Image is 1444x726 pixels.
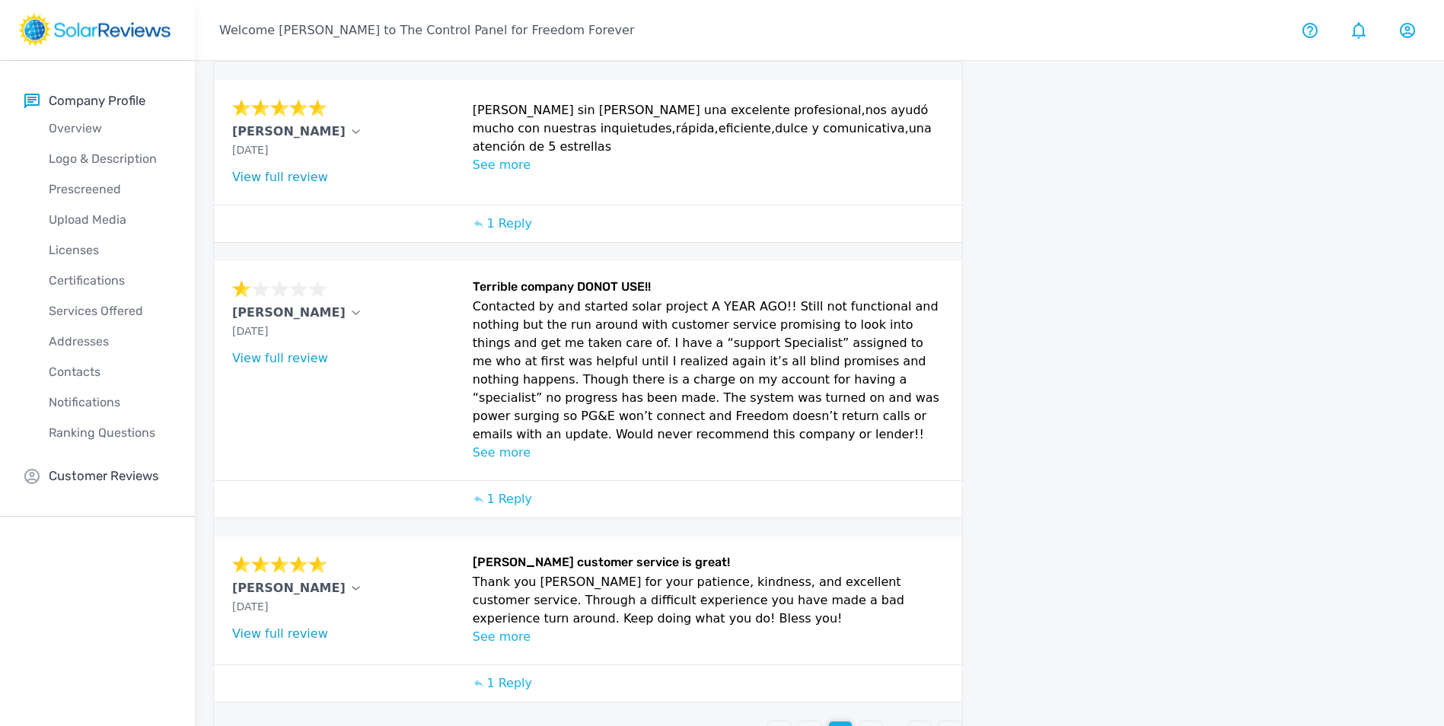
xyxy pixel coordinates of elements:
p: Ranking Questions [24,424,195,442]
p: Customer Reviews [49,466,159,486]
p: Certifications [24,272,195,290]
span: [DATE] [232,600,268,613]
a: Upload Media [24,205,195,235]
p: Welcome [PERSON_NAME] to The Control Panel for Freedom Forever [219,21,634,40]
a: Ranking Questions [24,418,195,448]
p: Notifications [24,393,195,412]
a: Contacts [24,357,195,387]
p: See more [473,444,945,462]
span: [DATE] [232,325,268,337]
p: [PERSON_NAME] [232,579,346,597]
p: Prescreened [24,180,195,199]
p: Overview [24,119,195,138]
a: View full review [232,170,328,184]
p: Services Offered [24,302,195,320]
p: [PERSON_NAME] [232,304,346,322]
a: Addresses [24,326,195,357]
p: Addresses [24,333,195,351]
a: View full review [232,626,328,641]
p: 1 Reply [486,490,532,508]
h6: Terrible company DONOT USE!! [473,279,945,298]
p: See more [473,156,945,174]
p: Upload Media [24,211,195,229]
p: Contacted by and started solar project A YEAR AGO!! Still not functional and nothing but the run ... [473,298,945,444]
p: Thank you [PERSON_NAME] for your patience, kindness, and excellent customer service. Through a di... [473,573,945,628]
p: See more [473,628,945,646]
a: View full review [232,351,328,365]
a: Prescreened [24,174,195,205]
p: Licenses [24,241,195,260]
a: Overview [24,113,195,144]
p: Logo & Description [24,150,195,168]
p: 1 Reply [486,674,532,693]
p: [PERSON_NAME] sin [PERSON_NAME] una excelente profesional,nos ayudó mucho con nuestras inquietude... [473,101,945,156]
span: [DATE] [232,144,268,156]
a: Logo & Description [24,144,195,174]
p: [PERSON_NAME] [232,123,346,141]
a: Services Offered [24,296,195,326]
a: Licenses [24,235,195,266]
a: Notifications [24,387,195,418]
p: Contacts [24,363,195,381]
p: Company Profile [49,91,145,110]
p: 1 Reply [486,215,532,233]
a: Certifications [24,266,195,296]
h6: [PERSON_NAME] customer service is great! [473,555,945,573]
